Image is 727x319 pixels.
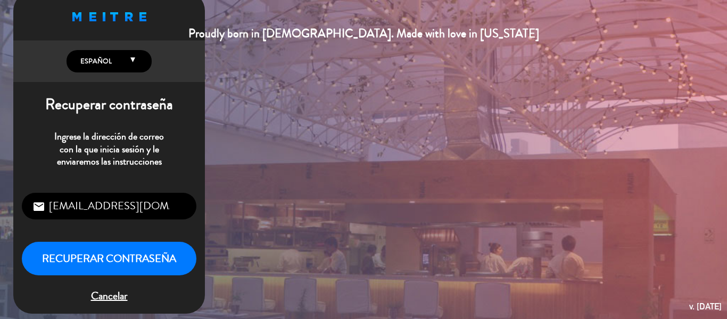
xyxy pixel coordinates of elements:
span: Español [78,56,112,67]
span: Cancelar [22,288,196,305]
h1: Recuperar contraseña [13,96,205,114]
button: Recuperar contraseña [22,242,196,275]
div: v. [DATE] [689,299,722,314]
p: Ingrese la dirección de correo con la que inicia sesión y le enviaremos las instrucciones [22,130,196,168]
img: MEITRE [72,12,146,21]
input: Correo Electrónico [22,193,196,220]
i: email [32,200,45,213]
